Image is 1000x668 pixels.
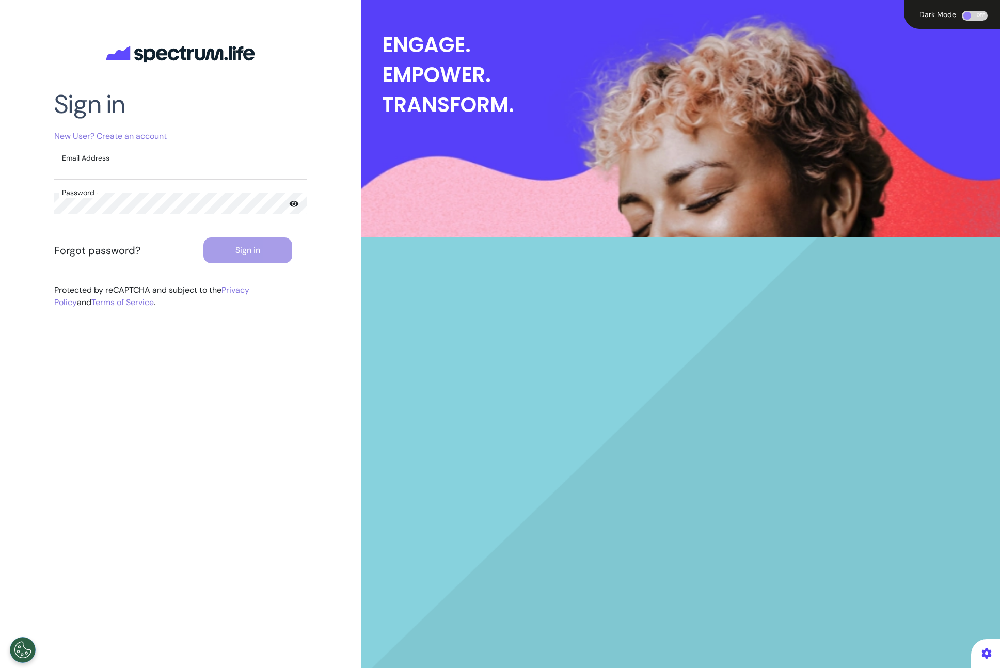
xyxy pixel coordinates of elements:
label: Email Address [59,153,112,164]
div: EMPOWER. [382,60,1000,90]
div: Dark Mode [916,11,959,18]
h2: Sign in [54,89,307,120]
div: OFF [962,11,988,21]
span: New User? Create an account [54,131,167,141]
img: company logo [103,38,258,71]
div: TRANSFORM. [382,90,1000,120]
div: Protected by reCAPTCHA and subject to the and . [54,284,307,309]
a: Privacy Policy [54,284,249,308]
label: Password [59,187,97,198]
a: Terms of Service [91,297,154,308]
div: ENGAGE. [382,30,1000,60]
button: Sign in [203,237,293,263]
button: Open Preferences [10,637,36,663]
span: Forgot password? [54,244,140,257]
